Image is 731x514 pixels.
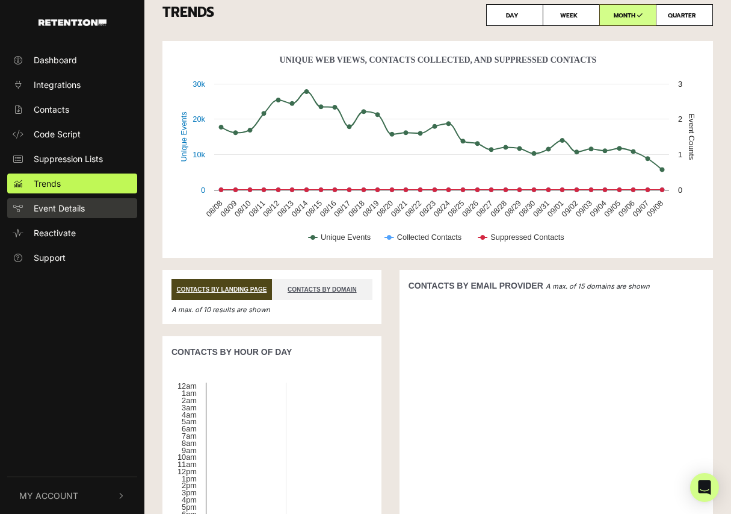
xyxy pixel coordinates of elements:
[34,54,77,66] span: Dashboard
[574,199,594,219] text: 09/03
[474,199,494,219] text: 08/27
[177,467,197,476] text: 12pm
[7,50,137,70] a: Dashboard
[7,75,137,95] a: Integrations
[546,282,650,290] em: A max. of 15 domains are shown
[543,4,600,26] label: WEEK
[418,199,437,219] text: 08/23
[289,199,309,219] text: 08/14
[304,199,324,219] text: 08/15
[182,424,197,433] text: 6am
[34,152,103,165] span: Suppression Lists
[182,410,197,419] text: 4am
[182,495,197,504] text: 4pm
[531,199,551,219] text: 08/31
[201,186,205,195] text: 0
[182,446,197,455] text: 9am
[233,199,253,219] text: 08/10
[678,80,682,89] text: 3
[34,103,69,116] span: Contacts
[503,199,523,219] text: 08/29
[588,199,608,219] text: 09/04
[182,474,197,483] text: 1pm
[171,306,270,314] em: A max. of 10 results are shown
[432,199,452,219] text: 08/24
[389,199,409,219] text: 08/21
[678,150,682,159] text: 1
[7,149,137,169] a: Suppression Lists
[318,199,338,219] text: 08/16
[678,186,682,195] text: 0
[397,233,461,242] text: Collected Contacts
[617,199,637,219] text: 09/06
[631,199,650,219] text: 09/07
[645,199,665,219] text: 09/08
[446,199,466,219] text: 08/25
[321,233,371,242] text: Unique Events
[171,279,272,300] a: CONTACTS BY LANDING PAGE
[182,389,197,398] text: 1am
[460,199,480,219] text: 08/26
[218,199,238,219] text: 08/09
[409,281,543,290] strong: CONTACTS BY EMAIL PROVIDER
[347,199,366,219] text: 08/18
[193,80,205,89] text: 30k
[403,199,423,219] text: 08/22
[182,488,197,497] text: 3pm
[280,55,597,64] text: Unique Web Views, Contacts Collected, And Suppressed Contacts
[490,233,564,242] text: Suppressed Contacts
[276,199,295,219] text: 08/13
[7,477,137,514] button: My Account
[687,114,696,160] text: Event Counts
[182,439,197,448] text: 8am
[162,4,713,26] h3: TRENDS
[375,199,395,219] text: 08/20
[177,460,197,469] text: 11am
[678,114,682,124] text: 2
[360,199,380,219] text: 08/19
[546,199,566,219] text: 09/01
[690,473,719,502] div: Open Intercom Messenger
[179,111,188,161] text: Unique Events
[7,198,137,218] a: Event Details
[205,199,224,219] text: 08/08
[602,199,622,219] text: 09/05
[7,99,137,119] a: Contacts
[7,124,137,144] a: Code Script
[599,4,656,26] label: MONTH
[182,431,197,440] text: 7am
[247,199,267,219] text: 08/11
[34,128,81,140] span: Code Script
[7,248,137,268] a: Support
[332,199,352,219] text: 08/17
[34,227,76,239] span: Reactivate
[7,223,137,243] a: Reactivate
[517,199,537,219] text: 08/30
[193,114,205,124] text: 20k
[261,199,281,219] text: 08/12
[34,251,66,264] span: Support
[182,403,197,412] text: 3am
[182,417,197,426] text: 5am
[182,503,197,512] text: 5pm
[34,202,85,215] span: Event Details
[182,481,197,490] text: 2pm
[177,381,197,390] text: 12am
[182,396,197,405] text: 2am
[489,199,508,219] text: 08/28
[171,347,292,357] strong: CONTACTS BY HOUR OF DAY
[656,4,713,26] label: QUARTER
[560,199,579,219] text: 09/02
[193,150,205,159] text: 10k
[39,19,106,26] img: Retention.com
[34,177,61,190] span: Trends
[171,50,704,255] svg: Unique Web Views, Contacts Collected, And Suppressed Contacts
[486,4,543,26] label: DAY
[34,78,81,91] span: Integrations
[19,489,78,502] span: My Account
[177,453,197,462] text: 10am
[7,174,137,193] a: Trends
[272,279,372,300] a: CONTACTS BY DOMAIN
